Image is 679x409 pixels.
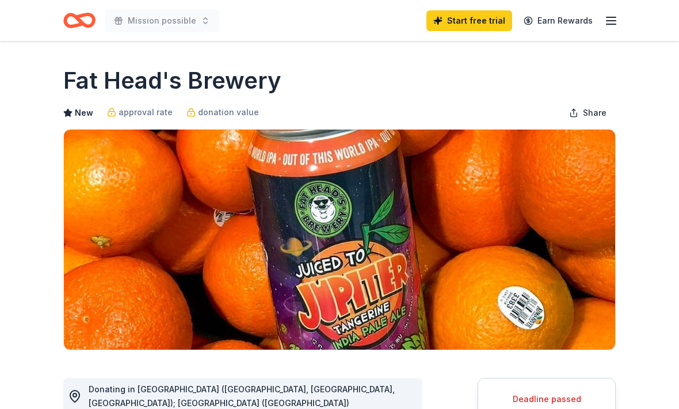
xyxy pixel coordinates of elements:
[89,384,395,408] span: Donating in [GEOGRAPHIC_DATA] ([GEOGRAPHIC_DATA], [GEOGRAPHIC_DATA], [GEOGRAPHIC_DATA]); [GEOGRAP...
[64,130,615,350] img: Image for Fat Head's Brewery
[128,14,196,28] span: Mission possible
[119,105,173,119] span: approval rate
[63,65,281,97] h1: Fat Head's Brewery
[492,392,601,406] div: Deadline passed
[105,9,219,32] button: Mission possible
[517,10,600,31] a: Earn Rewards
[426,10,512,31] a: Start free trial
[583,106,606,120] span: Share
[560,101,616,124] button: Share
[198,105,259,119] span: donation value
[107,105,173,119] a: approval rate
[186,105,259,119] a: donation value
[75,106,93,120] span: New
[63,7,96,34] a: Home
